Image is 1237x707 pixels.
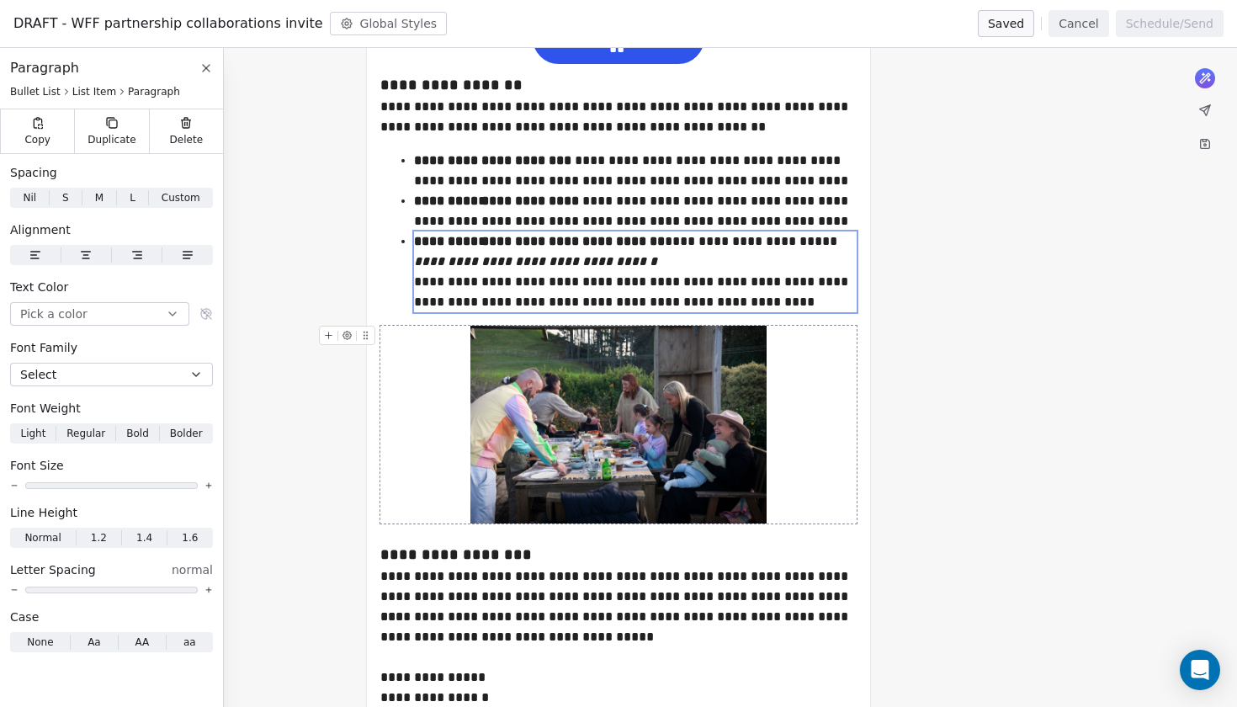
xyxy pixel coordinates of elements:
span: List Item [72,85,116,98]
span: Bullet List [10,85,61,98]
span: Case [10,609,39,625]
span: Light [20,426,45,441]
span: Duplicate [88,133,135,146]
span: Line Height [10,504,77,521]
span: Font Family [10,339,77,356]
span: aa [183,635,196,650]
span: normal [172,561,213,578]
button: Cancel [1049,10,1108,37]
span: None [27,635,53,650]
span: Font Size [10,457,64,474]
span: Spacing [10,164,57,181]
span: 1.2 [91,530,107,545]
span: M [95,190,104,205]
button: Global Styles [330,12,448,35]
span: Bold [126,426,149,441]
span: 1.4 [136,530,152,545]
span: Alignment [10,221,71,238]
span: Custom [162,190,200,205]
div: Open Intercom Messenger [1180,650,1220,690]
span: Paragraph [10,58,79,78]
button: Schedule/Send [1116,10,1224,37]
span: Paragraph [128,85,180,98]
span: Delete [170,133,204,146]
span: Text Color [10,279,68,295]
span: Copy [24,133,50,146]
button: Saved [978,10,1034,37]
span: Letter Spacing [10,561,96,578]
span: Select [20,366,56,383]
span: S [62,190,69,205]
span: Normal [24,530,61,545]
button: Pick a color [10,302,189,326]
span: L [130,190,135,205]
span: Aa [88,635,101,650]
span: 1.6 [182,530,198,545]
span: Font Weight [10,400,81,417]
span: DRAFT - WFF partnership collaborations invite [13,13,323,34]
span: Regular [66,426,105,441]
span: Bolder [170,426,203,441]
span: AA [135,635,149,650]
span: Nil [23,190,36,205]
